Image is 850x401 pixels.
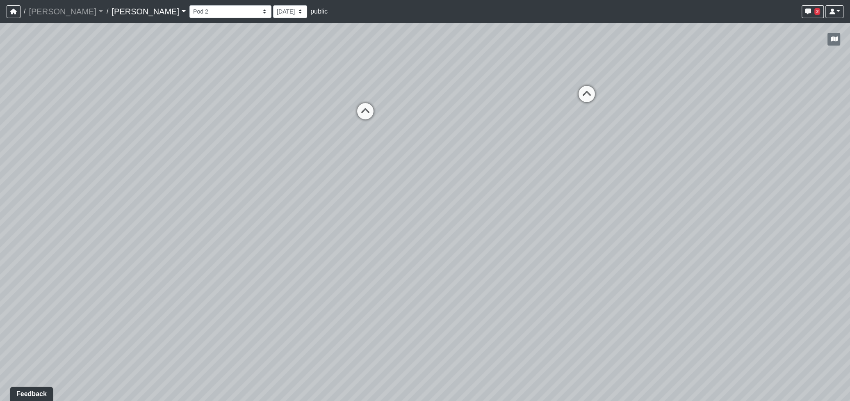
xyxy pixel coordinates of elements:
button: 2 [802,5,824,18]
span: public [310,8,328,15]
span: / [21,3,29,20]
a: [PERSON_NAME] [29,3,103,20]
span: / [103,3,112,20]
iframe: Ybug feedback widget [6,385,55,401]
a: [PERSON_NAME] [112,3,186,20]
span: 2 [814,8,820,15]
